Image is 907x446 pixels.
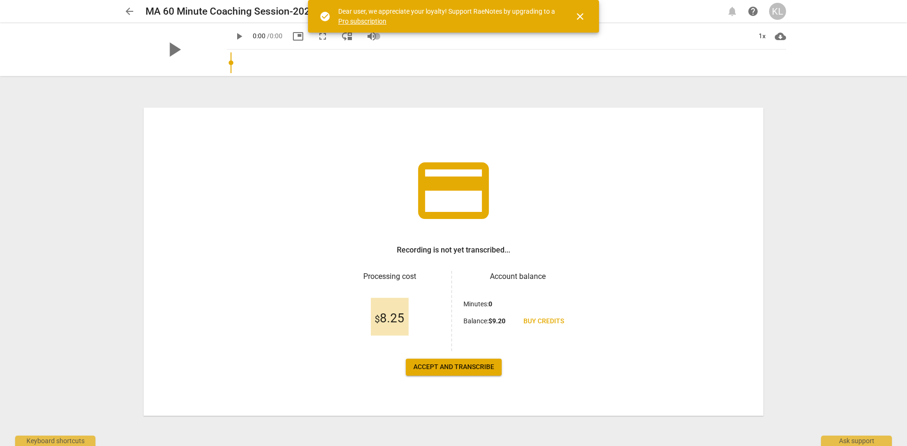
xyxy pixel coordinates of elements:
span: arrow_back [124,6,135,17]
span: 0:00 [253,32,265,40]
button: Fullscreen [314,28,331,45]
span: play_arrow [233,31,245,42]
h3: Processing cost [335,271,444,282]
span: cloud_download [775,31,786,42]
p: Balance : [463,316,505,326]
div: 1x [753,29,771,44]
p: Minutes : [463,299,492,309]
button: View player as separate pane [339,28,356,45]
button: Close [569,5,591,28]
h3: Account balance [463,271,572,282]
span: check_circle [319,11,331,22]
span: fullscreen [317,31,328,42]
div: Ask support [821,436,892,446]
span: $ [375,313,380,325]
span: close [574,11,586,22]
span: 8.25 [375,311,404,326]
a: Help [744,3,762,20]
span: move_down [342,31,353,42]
span: volume_up [366,31,377,42]
button: Volume [363,28,380,45]
h3: Recording is not yet transcribed... [397,244,510,256]
a: Buy credits [516,313,572,330]
button: Picture in picture [290,28,307,45]
b: $ 9.20 [488,317,505,325]
span: picture_in_picture [292,31,304,42]
button: Play [231,28,248,45]
a: Pro subscription [338,17,386,25]
span: Accept and transcribe [413,362,494,372]
span: play_arrow [162,37,186,62]
span: Buy credits [523,317,564,326]
span: help [747,6,759,17]
span: credit_card [411,148,496,233]
div: Keyboard shortcuts [15,436,95,446]
button: Accept and transcribe [406,359,502,376]
b: 0 [488,300,492,308]
button: KL [769,3,786,20]
span: / 0:00 [267,32,282,40]
div: Dear user, we appreciate your loyalty! Support RaeNotes by upgrading to a [338,7,557,26]
h2: MA 60 Minute Coaching Session-20250610 [145,6,338,17]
